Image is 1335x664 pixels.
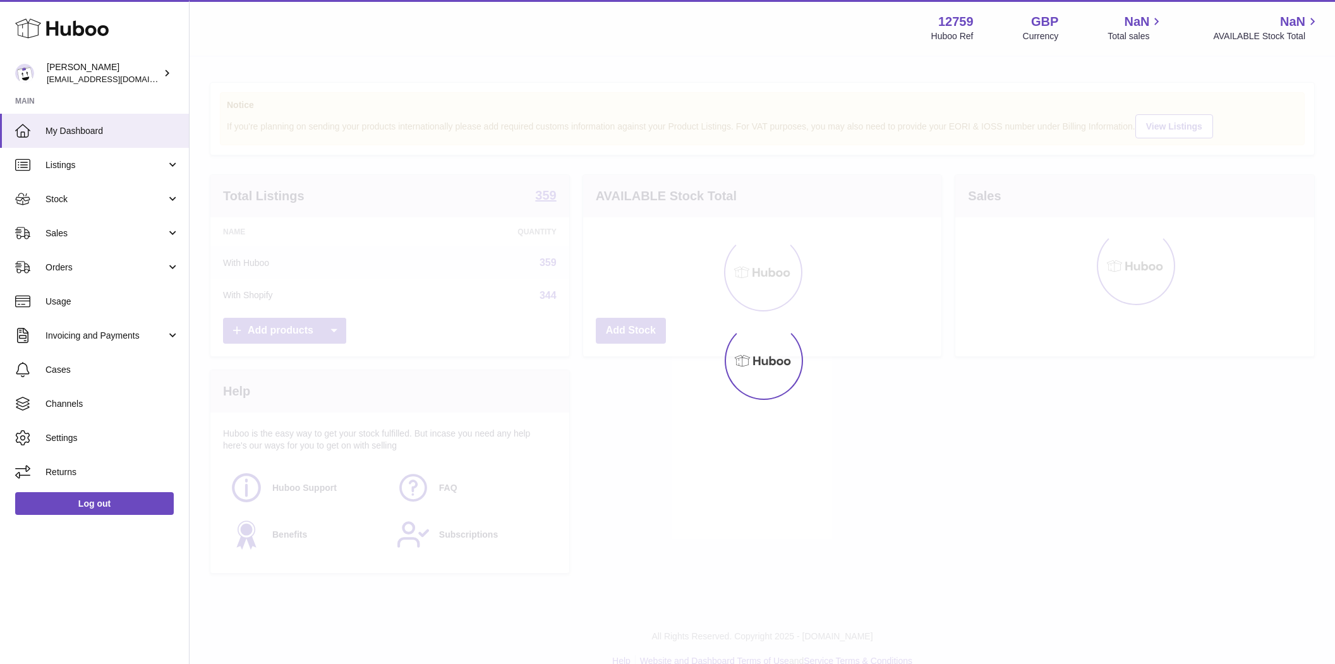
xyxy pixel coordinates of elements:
span: Orders [45,262,166,274]
div: Currency [1023,30,1059,42]
strong: 12759 [938,13,974,30]
span: Channels [45,398,179,410]
span: Usage [45,296,179,308]
strong: GBP [1031,13,1058,30]
span: Total sales [1108,30,1164,42]
span: NaN [1280,13,1305,30]
span: Stock [45,193,166,205]
img: sofiapanwar@unndr.com [15,64,34,83]
span: Cases [45,364,179,376]
a: Log out [15,492,174,515]
span: Invoicing and Payments [45,330,166,342]
span: AVAILABLE Stock Total [1213,30,1320,42]
span: My Dashboard [45,125,179,137]
span: Listings [45,159,166,171]
span: Sales [45,227,166,239]
span: NaN [1124,13,1149,30]
a: NaN AVAILABLE Stock Total [1213,13,1320,42]
span: Settings [45,432,179,444]
div: [PERSON_NAME] [47,61,160,85]
span: [EMAIL_ADDRESS][DOMAIN_NAME] [47,74,186,84]
a: NaN Total sales [1108,13,1164,42]
div: Huboo Ref [931,30,974,42]
span: Returns [45,466,179,478]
